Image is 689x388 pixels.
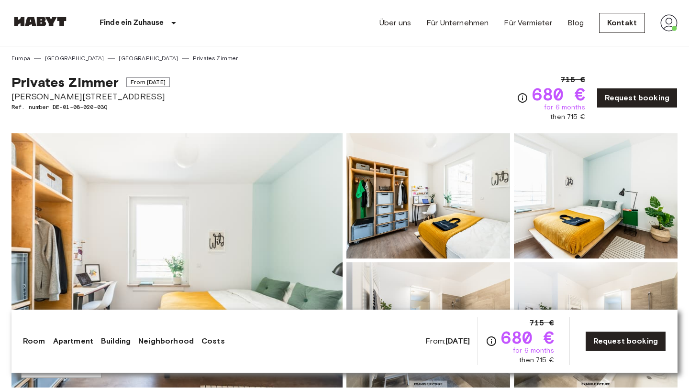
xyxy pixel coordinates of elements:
[23,335,45,347] a: Room
[550,112,585,122] span: then 715 €
[11,74,119,90] span: Privates Zimmer
[346,262,510,388] img: Picture of unit DE-01-08-020-03Q
[544,103,585,112] span: for 6 months
[513,346,554,356] span: for 6 months
[126,77,170,87] span: From [DATE]
[561,74,585,86] span: 715 €
[514,262,678,388] img: Picture of unit DE-01-08-020-03Q
[11,133,343,388] img: Marketing picture of unit DE-01-08-020-03Q
[425,336,470,346] span: From:
[517,92,528,104] svg: Check cost overview for full price breakdown. Please note that discounts apply to new joiners onl...
[193,54,238,63] a: Privates Zimmer
[660,14,678,32] img: avatar
[426,17,489,29] a: Für Unternehmen
[201,335,225,347] a: Costs
[532,86,585,103] span: 680 €
[11,103,170,111] span: Ref. number DE-01-08-020-03Q
[599,13,645,33] a: Kontakt
[504,17,552,29] a: Für Vermieter
[379,17,411,29] a: Über uns
[11,54,30,63] a: Europa
[11,17,69,26] img: Habyt
[597,88,678,108] a: Request booking
[53,335,93,347] a: Apartment
[486,335,497,347] svg: Check cost overview for full price breakdown. Please note that discounts apply to new joiners onl...
[445,336,470,345] b: [DATE]
[100,17,164,29] p: Finde ein Zuhause
[138,335,194,347] a: Neighborhood
[11,90,170,103] span: [PERSON_NAME][STREET_ADDRESS]
[530,317,554,329] span: 715 €
[101,335,131,347] a: Building
[119,54,178,63] a: [GEOGRAPHIC_DATA]
[519,356,554,365] span: then 715 €
[45,54,104,63] a: [GEOGRAPHIC_DATA]
[567,17,584,29] a: Blog
[501,329,554,346] span: 680 €
[346,133,510,259] img: Picture of unit DE-01-08-020-03Q
[585,331,666,351] a: Request booking
[514,133,678,259] img: Picture of unit DE-01-08-020-03Q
